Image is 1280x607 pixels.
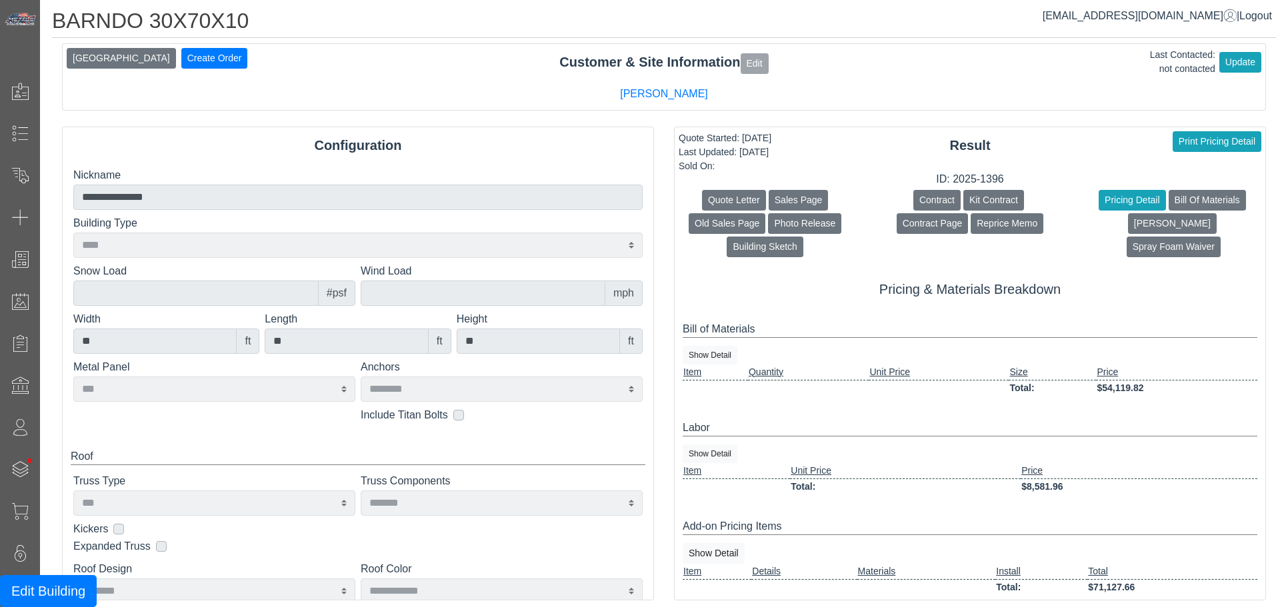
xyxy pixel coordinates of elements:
td: Item [683,364,748,380]
label: Length [265,311,451,327]
button: Quote Letter [702,190,766,211]
div: Last Contacted: not contacted [1150,48,1215,76]
div: Result [675,135,1265,155]
label: Anchors [361,359,643,375]
label: Roof Color [361,561,643,577]
td: $71,127.66 [1087,579,1257,595]
button: [PERSON_NAME] [1128,213,1217,234]
button: Contract [913,190,961,211]
td: Size [1009,364,1096,380]
td: Total: [790,478,1021,494]
td: Total [1087,564,1257,580]
td: Price [1021,463,1257,479]
td: Price [1096,364,1257,380]
div: Bill of Materials [683,321,1257,338]
h5: Pricing & Materials Breakdown [683,281,1257,297]
span: • [13,439,47,482]
a: [PERSON_NAME] [620,88,708,99]
div: Add-on Pricing Items [683,518,1257,535]
td: Unit Price [790,463,1021,479]
div: Quote Started: [DATE] [679,131,771,145]
div: ID: 2025-1396 [675,171,1265,187]
div: Last Updated: [DATE] [679,145,771,159]
button: [GEOGRAPHIC_DATA] [67,48,176,69]
label: Metal Panel [73,359,355,375]
label: Kickers [73,521,108,537]
button: Show Detail [683,444,737,463]
button: Sales Page [769,190,829,211]
td: $8,581.96 [1021,478,1257,494]
label: Wind Load [361,263,643,279]
label: Snow Load [73,263,355,279]
td: Item [683,463,790,479]
button: Kit Contract [963,190,1024,211]
div: Roof [71,448,645,465]
img: Metals Direct Inc Logo [4,12,37,27]
button: Old Sales Page [689,213,765,234]
div: Labor [683,420,1257,436]
div: Configuration [63,135,653,155]
a: [EMAIL_ADDRESS][DOMAIN_NAME] [1043,10,1237,21]
button: Show Detail [683,543,745,564]
div: Customer & Site Information [63,52,1265,73]
td: Materials [857,564,996,580]
button: Bill Of Materials [1169,190,1246,211]
button: Spray Foam Waiver [1127,237,1221,257]
button: Create Order [181,48,248,69]
button: Reprice Memo [971,213,1043,234]
button: Edit [741,53,769,74]
div: ft [619,328,643,354]
label: Expanded Truss [73,538,151,554]
div: ft [428,328,451,354]
div: Sold On: [679,159,771,173]
label: Height [457,311,643,327]
label: Nickname [73,167,643,183]
label: Include Titan Bolts [361,407,448,423]
td: Unit Price [869,364,1009,380]
label: Building Type [73,215,643,231]
label: Roof Design [73,561,355,577]
label: Width [73,311,259,327]
td: Total: [995,579,1087,595]
label: Truss Components [361,473,643,489]
button: Print Pricing Detail [1173,131,1261,152]
button: Update [1219,52,1261,73]
td: Quantity [748,364,869,380]
td: Item [683,564,751,580]
button: Building Sketch [727,237,803,257]
button: Pricing Detail [1099,190,1165,211]
td: Install [995,564,1087,580]
button: Show Detail [683,346,737,364]
span: Logout [1239,10,1272,21]
div: | [1043,8,1272,24]
div: ft [236,328,259,354]
td: Total: [1009,380,1096,396]
div: #psf [318,281,355,306]
button: Photo Release [768,213,841,234]
div: mph [605,281,643,306]
button: Contract Page [897,213,969,234]
td: $54,119.82 [1096,380,1257,396]
td: Details [751,564,857,580]
label: Truss Type [73,473,355,489]
h1: BARNDO 30X70X10 [52,8,1276,38]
